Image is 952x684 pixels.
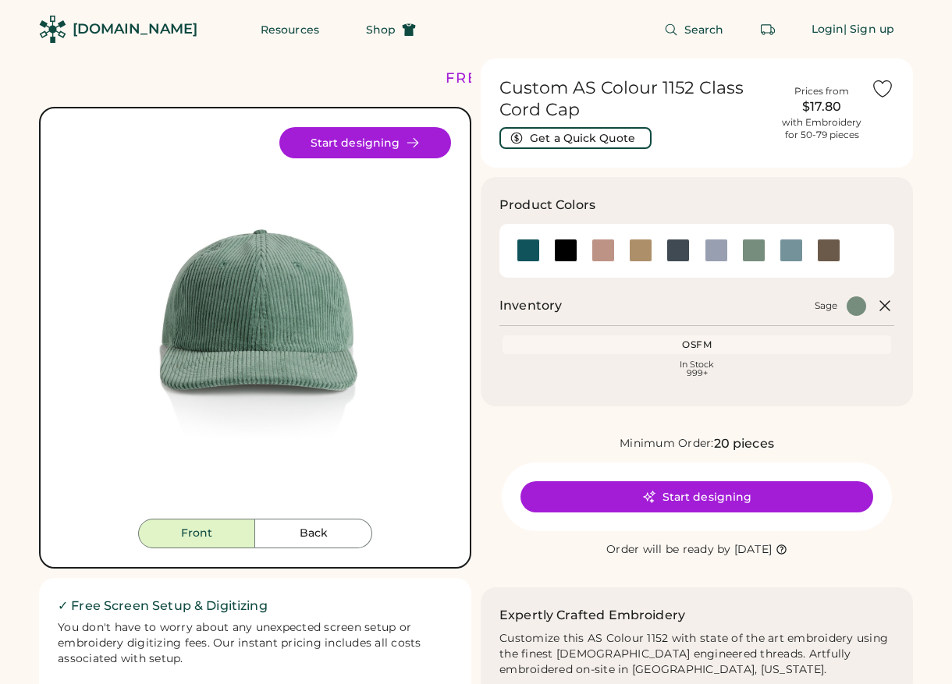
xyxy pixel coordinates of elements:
div: Minimum Order: [620,436,714,452]
div: [DOMAIN_NAME] [73,19,197,39]
button: Start designing [279,127,451,158]
div: Prices from [794,85,849,97]
button: Shop [347,14,435,45]
div: 1152 Style Image [59,127,451,519]
button: Resources [242,14,338,45]
div: with Embroidery for 50-79 pieces [782,116,861,141]
div: Login [812,22,844,37]
button: Start designing [520,481,873,512]
h2: Inventory [499,296,562,315]
button: Get a Quick Quote [499,127,652,149]
div: $17.80 [782,97,861,116]
div: You don't have to worry about any unexpected screen setup or embroidery digitizing fees. Our inst... [58,620,453,667]
span: Search [684,24,724,35]
div: In Stock 999+ [506,360,888,377]
button: Retrieve an order [752,14,783,45]
h3: Product Colors [499,196,595,214]
button: Search [645,14,743,45]
img: Rendered Logo - Screens [39,16,66,43]
div: Order will be ready by [606,542,731,558]
h2: Expertly Crafted Embroidery [499,606,685,625]
div: Sage [815,299,837,312]
img: 1152 - Sage Front Image [59,127,451,519]
div: | Sign up [844,22,894,37]
h1: Custom AS Colour 1152 Class Cord Cap [499,77,773,121]
div: Customize this AS Colour 1152 with state of the art embroidery using the finest [DEMOGRAPHIC_DATA... [499,631,894,678]
button: Back [255,519,372,548]
div: 20 pieces [714,434,774,453]
span: Shop [366,24,396,35]
div: [DATE] [734,542,773,558]
button: Front [138,519,255,548]
h2: ✓ Free Screen Setup & Digitizing [58,597,453,615]
div: FREE SHIPPING [446,68,580,89]
div: OSFM [506,338,888,351]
